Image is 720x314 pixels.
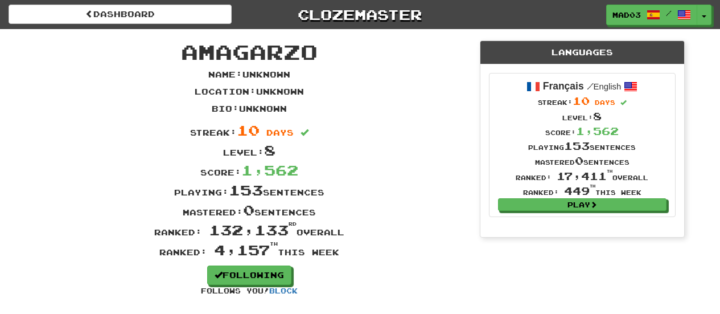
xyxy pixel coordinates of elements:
span: 153 [564,140,590,152]
a: Block [269,287,298,295]
span: 153 [229,181,263,198]
div: Ranked: overall [27,220,471,240]
p: Name : Unknown [208,69,290,80]
sup: th [270,241,278,247]
sup: rd [289,221,297,227]
span: 449 [564,185,595,197]
span: 1,562 [576,125,619,137]
a: Clozemaster [249,5,472,25]
span: 10 [237,121,260,138]
span: amagarzo [181,39,318,64]
div: Mastered sentences [516,153,648,168]
div: Level: [27,140,471,160]
div: Ranked: this week [516,183,648,198]
a: Dashboard [9,5,232,24]
div: Playing sentences [516,138,648,153]
span: 8 [593,110,602,123]
span: 17,411 [557,170,612,182]
span: Streak includes today. [620,100,627,106]
p: Bio : Unknown [212,103,287,115]
div: Score: [516,124,648,138]
a: Following [207,266,291,285]
small: English [587,82,622,91]
div: Languages [480,41,684,64]
span: / [666,9,672,17]
span: 132,133 [209,221,297,238]
strong: Français [543,80,584,92]
a: Mad03 / [606,5,697,25]
div: Streak: [27,120,471,140]
div: Playing: sentences [27,180,471,200]
p: Location : Unknown [195,86,304,97]
div: Level: [516,109,648,124]
sup: th [607,169,612,173]
span: / [587,81,594,91]
span: Mad03 [612,10,641,20]
span: days [266,128,294,137]
div: Streak: [516,93,648,108]
div: Score: [27,160,471,180]
div: Mastered: sentences [27,200,471,220]
div: Ranked: overall [516,169,648,183]
span: 0 [575,154,583,167]
span: days [595,99,615,106]
span: 1,562 [241,161,298,178]
span: 4,157 [214,241,278,258]
div: Ranked: this week [27,240,471,260]
span: 8 [264,141,275,158]
span: 0 [243,201,254,218]
sup: th [590,184,595,188]
a: Play [498,198,666,211]
small: Follows you! [201,287,298,295]
span: 10 [573,95,590,107]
